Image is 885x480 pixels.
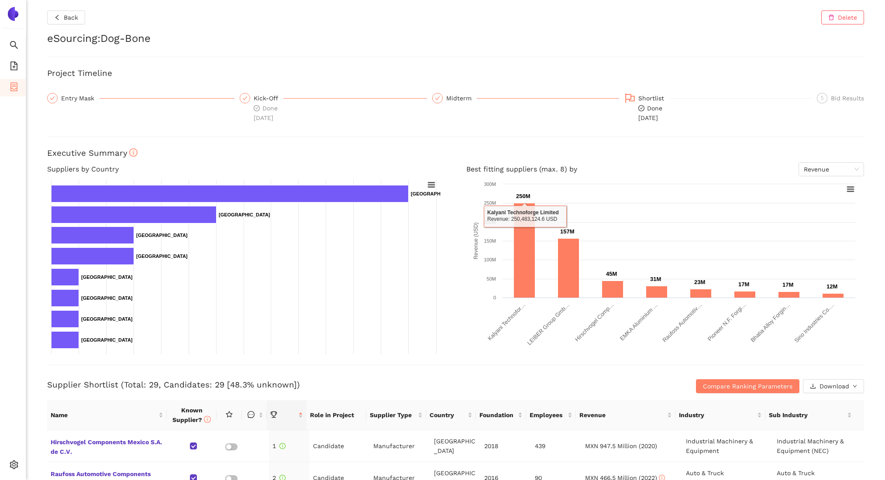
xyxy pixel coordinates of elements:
text: 23M [694,279,705,285]
span: Compare Ranking Parameters [703,381,792,391]
span: left [54,14,60,21]
img: Logo [6,7,20,21]
th: Role in Project [306,400,366,430]
div: Shortlist [638,93,669,103]
text: EMKA Aluminium … [618,302,659,342]
div: Entry Mask [47,93,234,103]
div: Entry Mask [61,93,100,103]
span: Done [DATE] [638,105,662,121]
span: Foundation [479,410,516,420]
td: [GEOGRAPHIC_DATA] [430,430,481,462]
td: Industrial Machinery & Equipment [682,430,773,462]
span: down [853,384,857,389]
text: [GEOGRAPHIC_DATA] [136,233,188,238]
text: 45M [606,271,617,277]
text: Kalyani Technofor… [486,302,527,342]
th: this column's title is Supplier Type,this column is sortable [366,400,426,430]
button: leftBack [47,10,85,24]
text: Hirschvogel Comp… [573,302,615,343]
span: check [242,96,248,101]
th: this column is sortable [242,400,267,430]
span: Hirschvogel Components Mexico S.A. de C.V. [51,435,165,456]
span: container [10,79,18,97]
span: Download [820,381,849,391]
span: message [248,411,255,418]
span: star [226,411,233,418]
span: download [810,383,816,390]
text: 200M [484,219,496,225]
th: this column's title is Country,this column is sortable [426,400,476,430]
text: 0 [493,295,496,300]
span: check-circle [638,105,644,111]
td: Manufacturer [370,430,430,462]
text: 12M [826,283,837,290]
h4: Suppliers by Country [47,162,445,176]
text: 300M [484,182,496,187]
span: info-circle [129,148,138,157]
text: 31M [650,276,661,282]
text: Raufoss Automotiv… [661,302,703,343]
text: [GEOGRAPHIC_DATA] [136,254,188,259]
span: 1 [272,442,286,449]
div: Midterm [446,93,477,103]
span: Done [DATE] [254,105,278,121]
text: [GEOGRAPHIC_DATA] [219,212,270,217]
span: Known Supplier? [172,407,211,423]
span: Sub Industry [769,410,845,420]
span: Revenue [804,163,859,176]
span: setting [10,457,18,475]
text: Bhatia Alloy Forgin… [749,302,791,343]
th: this column's title is Name,this column is sortable [47,400,167,430]
button: deleteDelete [821,10,864,24]
span: search [10,38,18,55]
h3: Executive Summary [47,147,864,159]
span: Country [430,410,466,420]
text: Sino Industries Co.… [793,302,835,344]
th: this column's title is Revenue,this column is sortable [576,400,675,430]
h3: Supplier Shortlist (Total: 29, Candidates: 29 [48.3% unknown]) [47,379,592,391]
text: LEIBER Group Gmb… [526,302,571,346]
span: info-circle [279,443,286,449]
span: check-circle [254,105,260,111]
td: Industrial Machinery & Equipment (NEC) [773,430,864,462]
text: [GEOGRAPHIC_DATA] [411,191,462,196]
span: trophy [270,411,277,418]
button: Compare Ranking Parameters [696,379,799,393]
th: this column's title is Foundation,this column is sortable [476,400,526,430]
h4: Best fitting suppliers (max. 8) by [466,162,864,176]
text: [GEOGRAPHIC_DATA] [81,337,133,343]
td: Candidate [310,430,370,462]
span: Employees [530,410,566,420]
h3: Project Timeline [47,68,864,79]
text: 50M [486,276,496,281]
span: Bid Results [831,95,864,102]
text: [GEOGRAPHIC_DATA] [81,274,133,280]
span: Industry [679,410,755,420]
span: flag [625,93,635,103]
text: 250M [484,200,496,206]
text: 100M [484,257,496,262]
div: Kick-Off [254,93,283,103]
span: Revenue [579,410,665,420]
td: 439 [531,430,582,462]
text: [GEOGRAPHIC_DATA] [81,316,133,322]
span: delete [828,14,834,21]
span: info-circle [204,416,211,423]
th: this column's title is Employees,this column is sortable [526,400,576,430]
td: 2018 [481,430,531,462]
text: 17M [782,281,793,288]
text: Pioneer N.F. Forgi… [706,302,747,343]
text: [GEOGRAPHIC_DATA] [81,295,133,301]
text: 157M [560,228,575,235]
text: Revenue (USD) [472,223,479,260]
div: Shortlistcheck-circleDone[DATE] [624,93,812,123]
text: 150M [484,238,496,243]
span: Delete [838,13,857,22]
span: Supplier Type [370,410,416,420]
th: this column's title is Sub Industry,this column is sortable [765,400,855,430]
text: 17M [738,281,749,288]
span: file-add [10,58,18,76]
span: Name [51,410,157,420]
th: this column's title is Industry,this column is sortable [675,400,765,430]
h2: eSourcing : Dog-Bone [47,31,864,46]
